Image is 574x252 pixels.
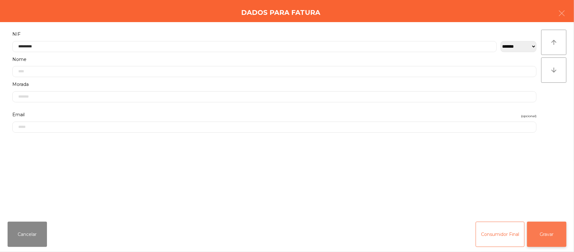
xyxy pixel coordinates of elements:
span: (opcional) [521,113,536,119]
button: Gravar [527,222,566,247]
button: arrow_upward [541,30,566,55]
i: arrow_upward [550,39,558,46]
button: Consumidor Final [476,222,525,247]
span: Email [12,111,25,119]
h4: Dados para Fatura [241,8,320,17]
span: NIF [12,30,20,39]
button: Cancelar [8,222,47,247]
span: Nome [12,55,26,64]
i: arrow_downward [550,66,558,74]
span: Morada [12,80,29,89]
button: arrow_downward [541,57,566,83]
